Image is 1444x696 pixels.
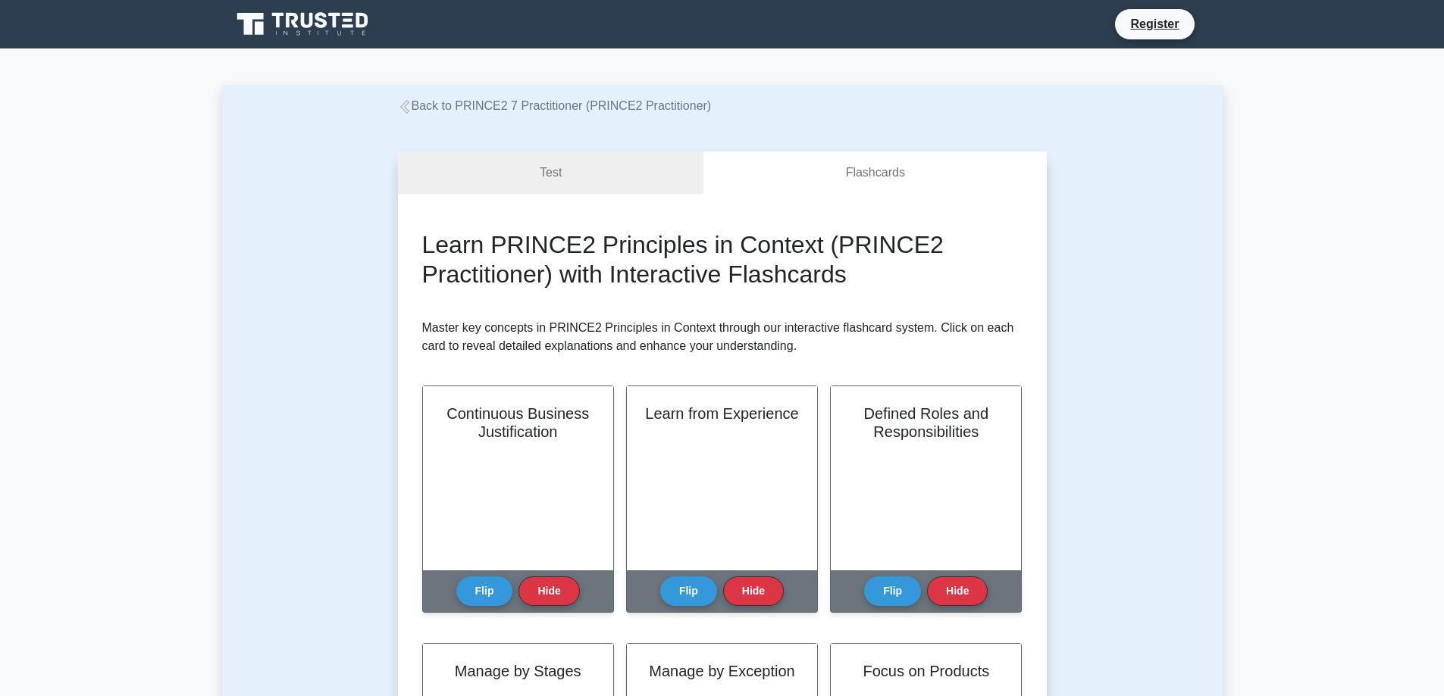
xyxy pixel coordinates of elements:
[518,576,579,606] button: Hide
[398,151,704,195] a: Test
[645,662,799,680] h2: Manage by Exception
[441,662,595,680] h2: Manage by Stages
[422,230,1023,289] h2: Learn PRINCE2 Principles in Context (PRINCE2 Practitioner) with Interactive Flashcards
[723,576,784,606] button: Hide
[422,319,1023,355] p: Master key concepts in PRINCE2 Principles in Context through our interactive flashcard system. Cl...
[645,404,799,423] h2: Learn from Experience
[927,576,988,606] button: Hide
[1121,14,1188,33] a: Register
[441,404,595,441] h2: Continuous Business Justification
[703,151,1046,195] a: Flashcards
[864,576,921,606] button: Flip
[660,576,717,606] button: Flip
[456,576,513,606] button: Flip
[849,662,1003,680] h2: Focus on Products
[398,99,712,112] a: Back to PRINCE2 7 Practitioner (PRINCE2 Practitioner)
[849,404,1003,441] h2: Defined Roles and Responsibilities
